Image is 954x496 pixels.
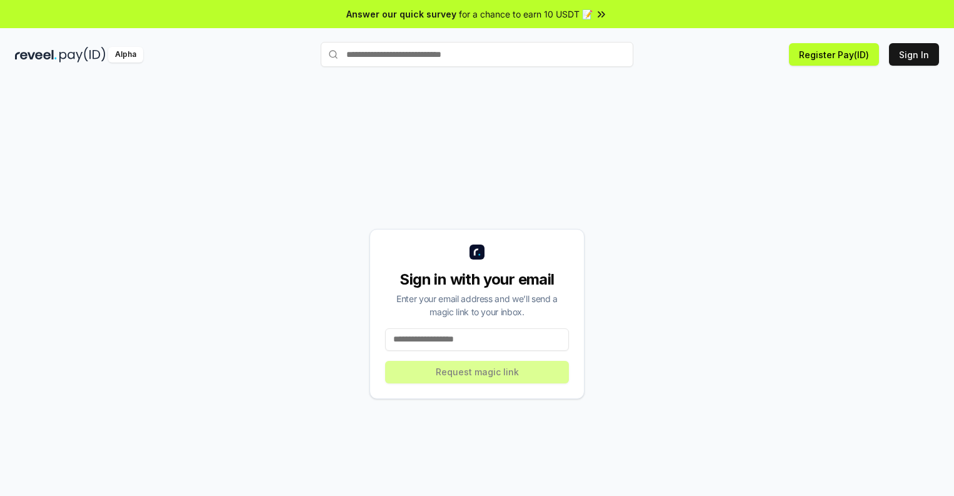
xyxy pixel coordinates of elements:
div: Sign in with your email [385,270,569,290]
button: Register Pay(ID) [789,43,879,66]
img: pay_id [59,47,106,63]
div: Alpha [108,47,143,63]
button: Sign In [889,43,939,66]
img: logo_small [469,245,485,260]
img: reveel_dark [15,47,57,63]
span: Answer our quick survey [346,8,456,21]
span: for a chance to earn 10 USDT 📝 [459,8,593,21]
div: Enter your email address and we’ll send a magic link to your inbox. [385,292,569,318]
